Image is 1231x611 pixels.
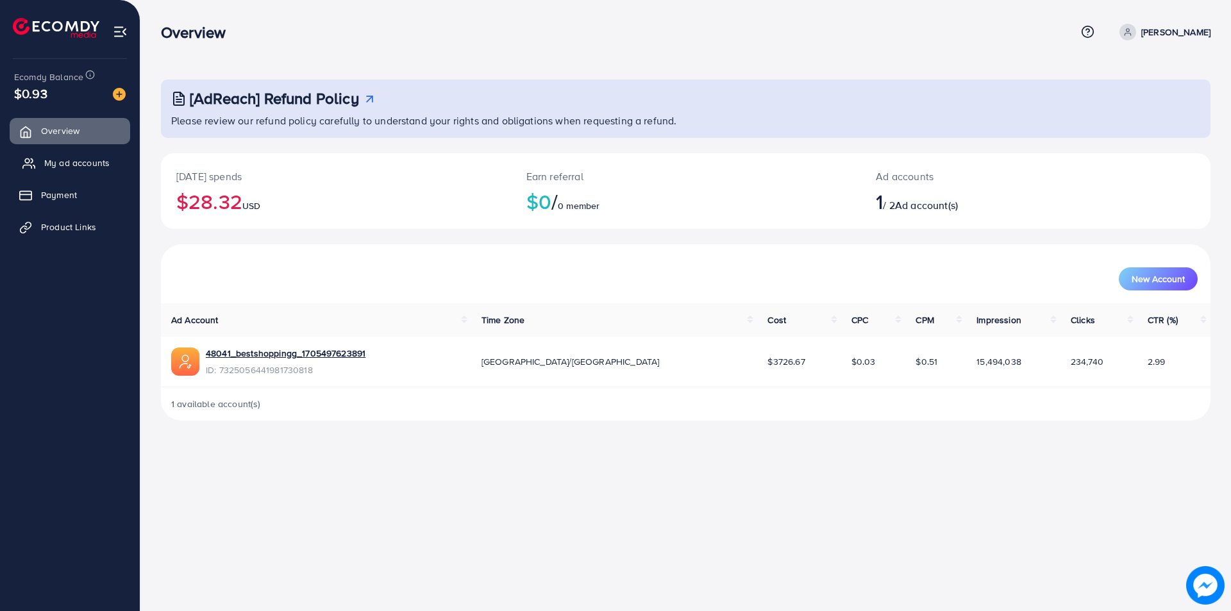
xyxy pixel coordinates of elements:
[10,182,130,208] a: Payment
[767,355,805,368] span: $3726.67
[14,71,83,83] span: Ecomdy Balance
[551,187,558,216] span: /
[171,398,261,410] span: 1 available account(s)
[526,169,846,184] p: Earn referral
[161,23,236,42] h3: Overview
[10,214,130,240] a: Product Links
[171,314,219,326] span: Ad Account
[1119,267,1198,290] button: New Account
[13,18,99,38] img: logo
[44,156,110,169] span: My ad accounts
[206,364,365,376] span: ID: 7325056441981730818
[242,199,260,212] span: USD
[558,199,599,212] span: 0 member
[206,347,365,360] a: 48041_bestshoppingg_1705497623891
[1071,355,1103,368] span: 234,740
[190,89,359,108] h3: [AdReach] Refund Policy
[41,221,96,233] span: Product Links
[976,314,1021,326] span: Impression
[916,314,934,326] span: CPM
[482,355,660,368] span: [GEOGRAPHIC_DATA]/[GEOGRAPHIC_DATA]
[113,24,128,39] img: menu
[1132,274,1185,283] span: New Account
[1148,355,1166,368] span: 2.99
[976,355,1021,368] span: 15,494,038
[176,169,496,184] p: [DATE] spends
[171,113,1203,128] p: Please review our refund policy carefully to understand your rights and obligations when requesti...
[767,314,786,326] span: Cost
[851,355,876,368] span: $0.03
[526,189,846,213] h2: $0
[1141,24,1210,40] p: [PERSON_NAME]
[171,347,199,376] img: ic-ads-acc.e4c84228.svg
[41,188,77,201] span: Payment
[41,124,80,137] span: Overview
[876,169,1107,184] p: Ad accounts
[10,118,130,144] a: Overview
[14,84,47,103] span: $0.93
[876,189,1107,213] h2: / 2
[1148,314,1178,326] span: CTR (%)
[113,88,126,101] img: image
[851,314,868,326] span: CPC
[10,150,130,176] a: My ad accounts
[1071,314,1095,326] span: Clicks
[176,189,496,213] h2: $28.32
[482,314,524,326] span: Time Zone
[1186,566,1225,605] img: image
[1114,24,1210,40] a: [PERSON_NAME]
[876,187,883,216] span: 1
[895,198,958,212] span: Ad account(s)
[916,355,937,368] span: $0.51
